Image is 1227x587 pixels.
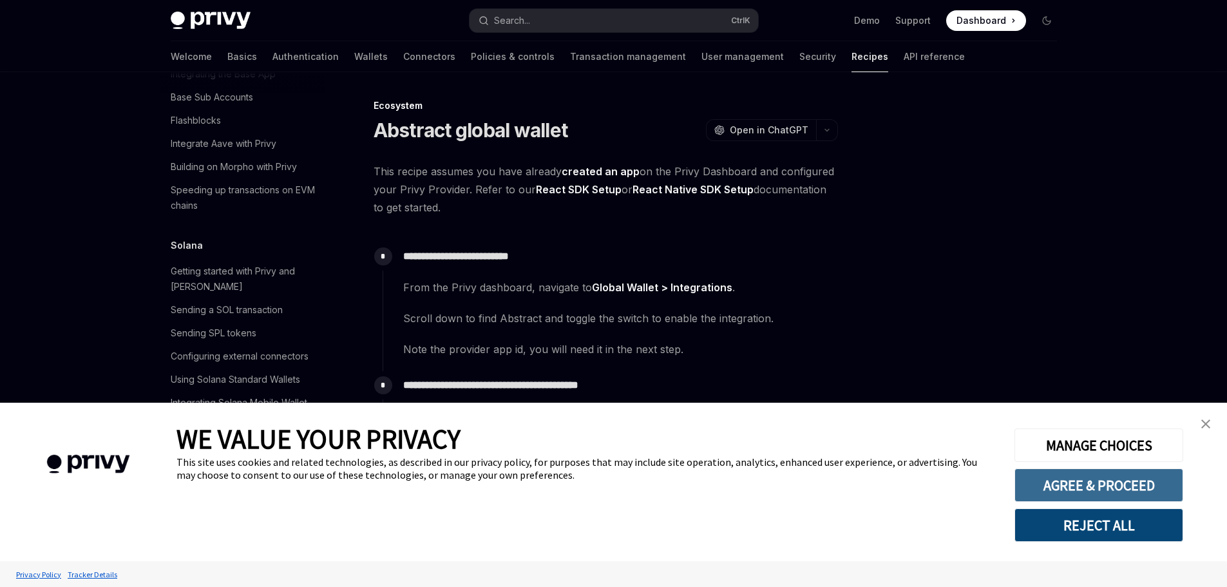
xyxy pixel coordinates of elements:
div: Search... [494,13,530,28]
a: Building on Morpho with Privy [160,155,325,178]
div: Sending SPL tokens [171,325,256,341]
a: API reference [904,41,965,72]
a: Security [799,41,836,72]
a: Privacy Policy [13,563,64,586]
a: Sending SPL tokens [160,322,325,345]
button: MANAGE CHOICES [1014,428,1183,462]
a: Integrate Aave with Privy [160,132,325,155]
a: React SDK Setup [536,183,622,197]
button: Toggle dark mode [1036,10,1057,31]
img: dark logo [171,12,251,30]
a: close banner [1193,411,1219,437]
button: Open search [470,9,758,32]
img: company logo [19,436,157,492]
a: Configuring external connectors [160,345,325,368]
span: WE VALUE YOUR PRIVACY [176,422,461,456]
a: Transaction management [570,41,686,72]
div: Speeding up transactions on EVM chains [171,182,318,213]
span: Open in ChatGPT [730,124,808,137]
a: Speeding up transactions on EVM chains [160,178,325,217]
a: Flashblocks [160,109,325,132]
a: created an app [562,165,640,178]
div: Integrate Aave with Privy [171,136,276,151]
button: Open in ChatGPT [706,119,816,141]
img: close banner [1201,419,1210,428]
button: AGREE & PROCEED [1014,468,1183,502]
span: Note the provider app id, you will need it in the next step. [403,340,837,358]
a: Sending a SOL transaction [160,298,325,322]
a: Policies & controls [471,41,555,72]
span: Ctrl K [731,15,750,26]
button: REJECT ALL [1014,508,1183,542]
span: This recipe assumes you have already on the Privy Dashboard and configured your Privy Provider. R... [374,162,838,217]
h1: Abstract global wallet [374,119,568,142]
div: Building on Morpho with Privy [171,159,297,175]
a: Base Sub Accounts [160,86,325,109]
div: Configuring external connectors [171,349,309,364]
div: This site uses cookies and related technologies, as described in our privacy policy, for purposes... [176,456,995,481]
span: From the Privy dashboard, navigate to . [403,278,837,296]
a: Support [895,14,931,27]
a: User management [701,41,784,72]
div: Base Sub Accounts [171,90,253,105]
a: Recipes [851,41,888,72]
a: Wallets [354,41,388,72]
a: Demo [854,14,880,27]
a: Authentication [272,41,339,72]
a: Tracker Details [64,563,120,586]
h5: Solana [171,238,203,253]
a: Welcome [171,41,212,72]
a: Dashboard [946,10,1026,31]
div: Integrating Solana Mobile Wallet Adapter [171,395,318,426]
a: Integrating Solana Mobile Wallet Adapter [160,391,325,430]
a: React Native SDK Setup [633,183,754,197]
div: Ecosystem [374,99,838,112]
div: Flashblocks [171,113,221,128]
a: Connectors [403,41,455,72]
a: Basics [227,41,257,72]
a: Using Solana Standard Wallets [160,368,325,391]
div: Getting started with Privy and [PERSON_NAME] [171,264,318,294]
div: Using Solana Standard Wallets [171,372,300,387]
span: Dashboard [956,14,1006,27]
span: Scroll down to find Abstract and toggle the switch to enable the integration. [403,309,837,327]
div: Sending a SOL transaction [171,302,283,318]
a: Global Wallet > Integrations [592,281,732,294]
a: Getting started with Privy and [PERSON_NAME] [160,260,325,298]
